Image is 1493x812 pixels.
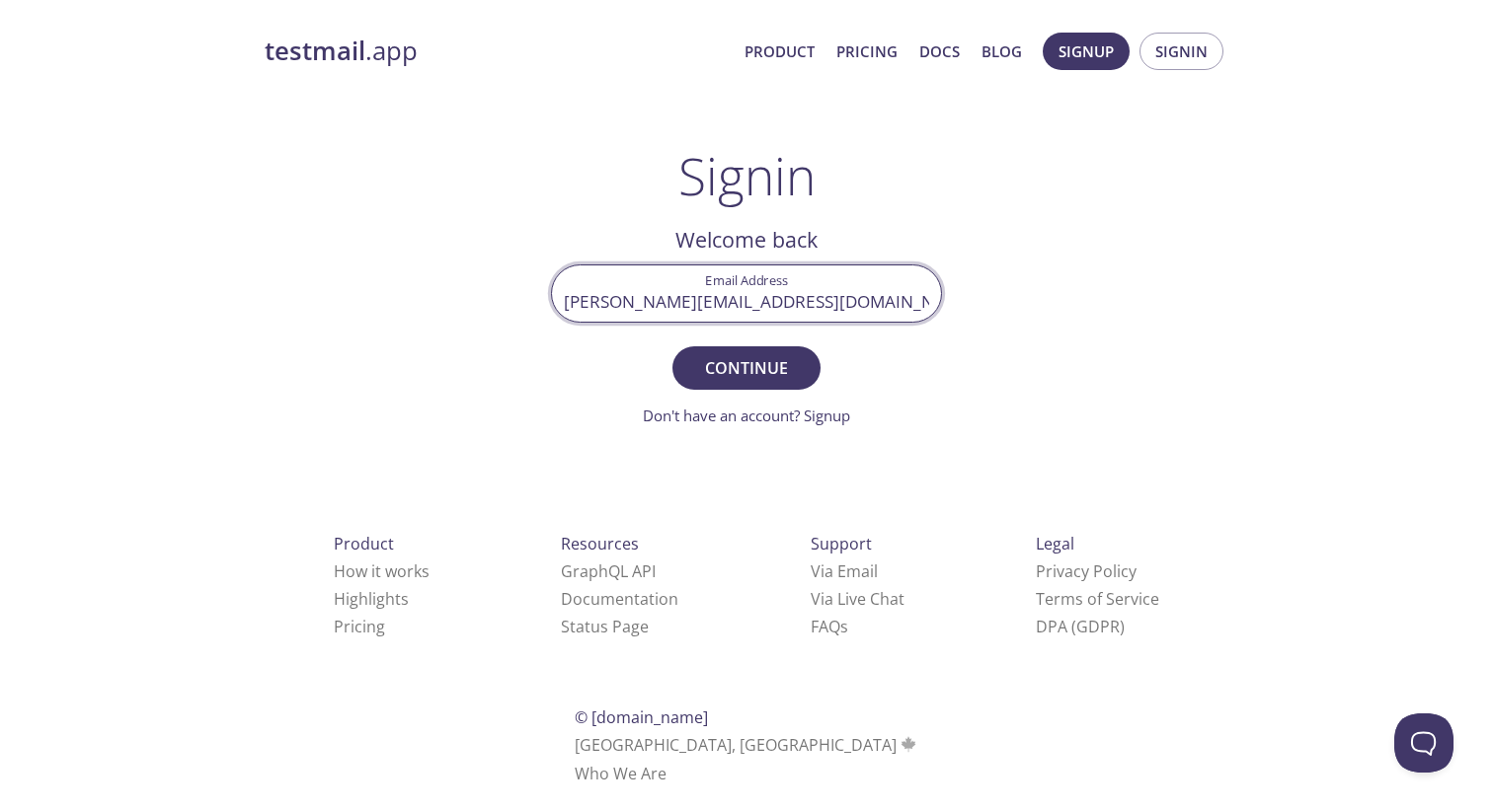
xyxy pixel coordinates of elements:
[811,588,904,610] a: Via Live Chat
[334,533,394,554] span: Product
[334,588,409,610] a: Highlights
[575,763,667,784] a: Who We Are
[1059,38,1114,64] span: Signup
[265,34,365,68] strong: testmail
[1139,33,1223,70] button: Signin
[811,533,872,554] span: Support
[334,560,430,582] a: How it works
[575,706,708,728] span: © [DOMAIN_NAME]
[811,616,848,637] a: FAQ
[561,560,656,582] a: GraphQL API
[678,146,816,205] h1: Signin
[561,616,649,637] a: Status Page
[265,35,729,68] a: testmail.app
[551,223,942,257] h2: Welcome back
[1043,33,1130,70] button: Signup
[840,616,848,637] span: s
[1394,713,1454,773] iframe: Help Scout Beacon - Open
[1036,560,1137,582] a: Privacy Policy
[561,588,678,610] a: Documentation
[811,560,878,582] a: Via Email
[1036,616,1125,637] a: DPA (GDPR)
[1155,38,1208,64] span: Signin
[561,533,639,554] span: Resources
[672,346,821,390] button: Continue
[1036,533,1074,554] span: Legal
[982,38,1022,64] a: Blog
[836,38,898,64] a: Pricing
[643,406,850,425] a: Don't have an account? Signup
[334,616,385,637] a: Pricing
[1036,588,1159,610] a: Terms of Service
[745,38,815,64] a: Product
[694,354,799,382] span: Continue
[919,38,960,64] a: Docs
[575,734,919,756] span: [GEOGRAPHIC_DATA], [GEOGRAPHIC_DATA]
